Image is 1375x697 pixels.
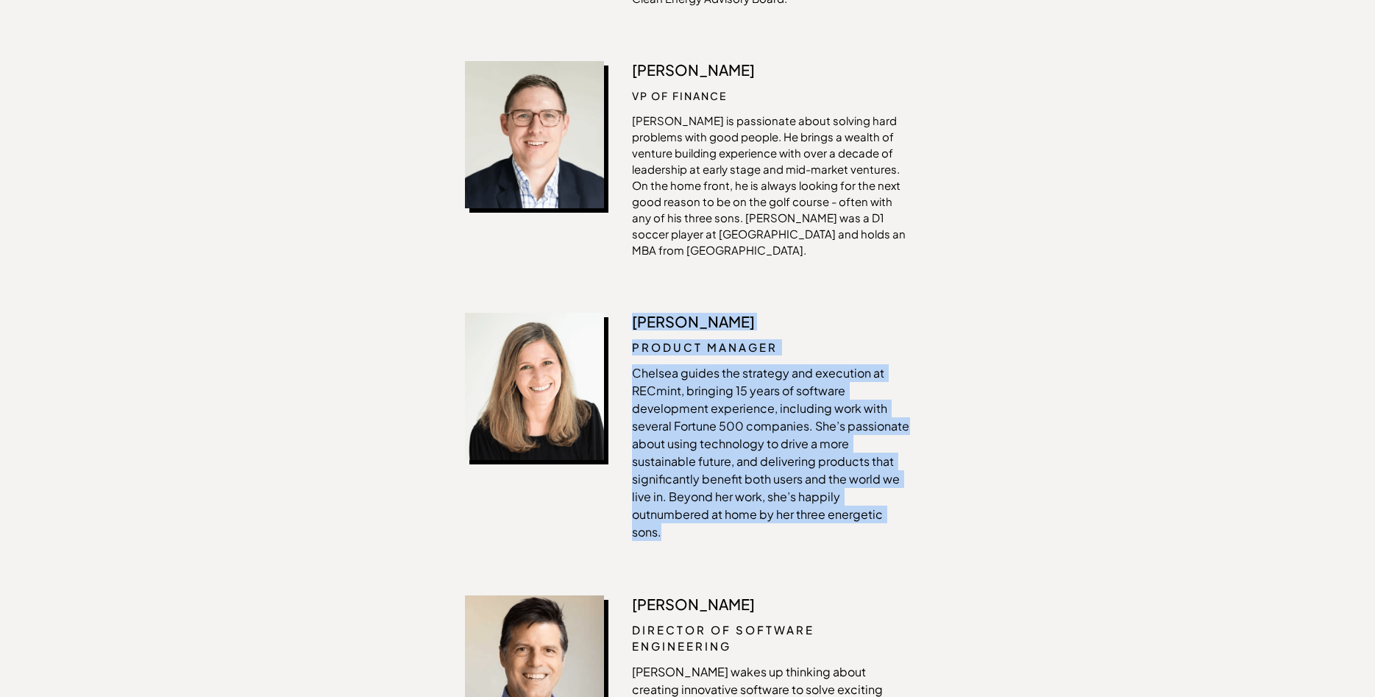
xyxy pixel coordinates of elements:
[632,622,910,654] p: director of software engineering
[632,313,910,330] p: [PERSON_NAME]
[632,364,910,541] p: Chelsea guides the strategy and execution at RECmint, bringing 15 years of software development e...
[632,595,910,613] p: [PERSON_NAME]
[632,88,910,104] p: VP of Finance
[632,113,910,258] p: [PERSON_NAME] is passionate about solving hard problems with good people. He brings a wealth of v...
[632,61,910,79] p: [PERSON_NAME]
[632,339,910,355] p: Product Manager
